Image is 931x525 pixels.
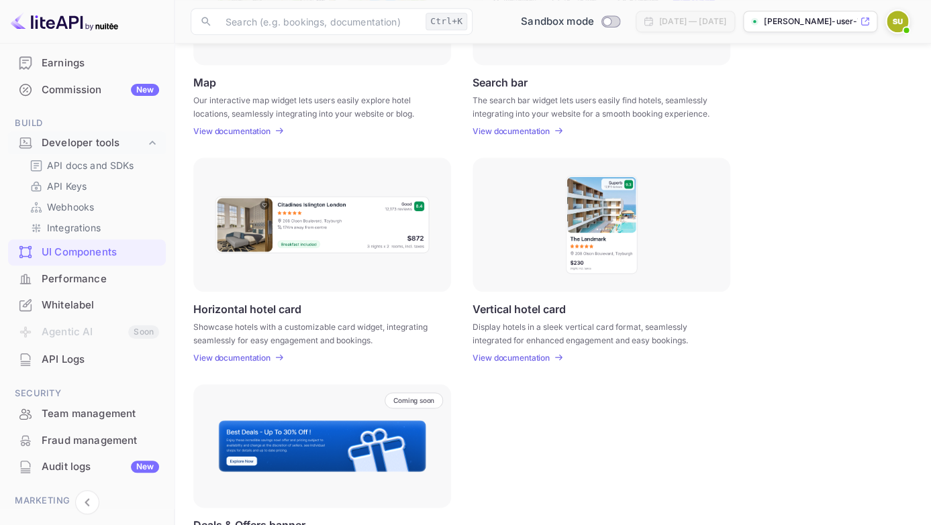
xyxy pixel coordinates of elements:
[8,454,166,480] div: Audit logsNew
[30,179,155,193] a: API Keys
[47,221,101,235] p: Integrations
[659,15,726,27] div: [DATE] — [DATE]
[24,176,160,196] div: API Keys
[764,15,857,27] p: [PERSON_NAME]-user-76d4v.nuitee...
[193,94,434,118] p: Our interactive map widget lets users easily explore hotel locations, seamlessly integrating into...
[24,156,160,175] div: API docs and SDKs
[42,82,159,98] div: Commission
[193,126,275,136] a: View documentation
[42,433,159,449] div: Fraud management
[565,174,638,275] img: Vertical hotel card Frame
[8,266,166,291] a: Performance
[30,221,155,235] a: Integrations
[8,116,166,131] span: Build
[193,302,301,315] p: Horizontal hotel card
[193,353,271,363] p: View documentation
[42,56,159,71] div: Earnings
[473,353,554,363] a: View documentation
[8,50,166,75] a: Earnings
[8,239,166,264] a: UI Components
[8,239,166,266] div: UI Components
[47,179,87,193] p: API Keys
[24,218,160,237] div: Integrations
[473,76,528,89] p: Search bar
[8,266,166,292] div: Performance
[8,386,166,401] span: Security
[131,461,159,473] div: New
[8,347,166,373] div: API Logs
[393,396,434,404] p: Coming soon
[8,292,166,317] a: Whitelabel
[193,126,271,136] p: View documentation
[42,135,146,151] div: Developer tools
[8,24,166,49] a: Customers
[11,11,118,32] img: LiteAPI logo
[473,353,550,363] p: View documentation
[8,292,166,318] div: Whitelabel
[8,50,166,76] div: Earnings
[521,14,594,30] span: Sandbox mode
[30,200,155,214] a: Webhooks
[42,459,159,475] div: Audit logs
[47,200,94,214] p: Webhooks
[47,158,134,172] p: API docs and SDKs
[473,302,566,315] p: Vertical hotel card
[8,77,166,103] div: CommissionNew
[42,245,159,260] div: UI Components
[473,320,714,345] p: Display hotels in a sleek vertical card format, seamlessly integrated for enhanced engagement and...
[42,298,159,313] div: Whitelabel
[473,126,554,136] a: View documentation
[217,8,420,35] input: Search (e.g. bookings, documentation)
[8,347,166,371] a: API Logs
[473,126,550,136] p: View documentation
[30,158,155,172] a: API docs and SDKs
[8,428,166,453] a: Fraud management
[516,14,625,30] div: Switch to Production mode
[193,76,216,89] p: Map
[8,493,166,508] span: Marketing
[887,11,908,32] img: Sean User
[8,401,166,427] div: Team management
[8,131,166,155] div: Developer tools
[214,195,430,254] img: Horizontal hotel card Frame
[42,272,159,287] div: Performance
[8,77,166,102] a: CommissionNew
[42,406,159,422] div: Team management
[131,84,159,96] div: New
[8,401,166,426] a: Team management
[426,13,467,30] div: Ctrl+K
[473,94,714,118] p: The search bar widget lets users easily find hotels, seamlessly integrating into your website for...
[75,490,99,514] button: Collapse navigation
[42,352,159,367] div: API Logs
[8,428,166,454] div: Fraud management
[24,197,160,217] div: Webhooks
[193,353,275,363] a: View documentation
[193,320,434,345] p: Showcase hotels with a customizable card widget, integrating seamlessly for easy engagement and b...
[217,419,427,473] img: Banner Frame
[8,454,166,479] a: Audit logsNew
